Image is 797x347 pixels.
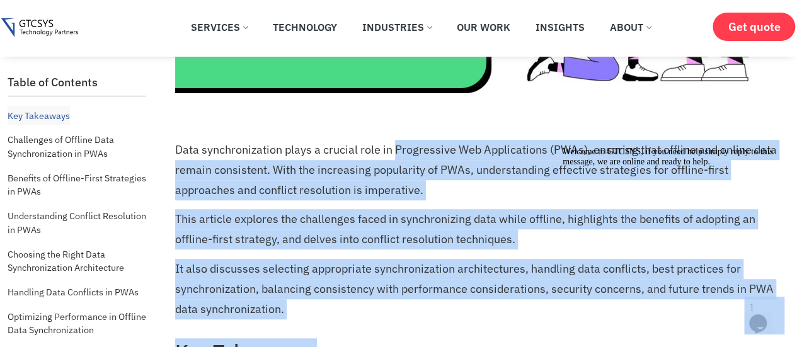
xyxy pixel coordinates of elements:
a: Handling Data Conflicts in PWAs [8,282,139,302]
p: Data synchronization plays a crucial role in Progressive Web Applications (PWAs), ensuring that o... [175,140,786,200]
a: Industries [353,13,441,41]
a: Get quote [713,13,795,41]
span: Welcome to GTCSYS, if you need help simply reply to this message, we are online and ready to help. [5,5,215,25]
a: Technology [263,13,347,41]
img: Gtcsys logo [1,18,77,38]
a: Challenges of Offline Data Synchronization in PWAs [8,130,146,163]
a: Insights [526,13,594,41]
iframe: chat widget [744,297,784,334]
p: This article explores the challenges faced in synchronizing data while offline, highlights the be... [175,209,786,249]
a: Our Work [447,13,520,41]
p: It also discusses selecting appropriate synchronization architectures, handling data conflicts, b... [175,259,786,319]
span: Get quote [728,20,780,33]
a: Benefits of Offline-First Strategies in PWAs [8,168,146,202]
a: Optimizing Performance in Offline Data Synchronization [8,307,146,340]
a: Services [181,13,257,41]
iframe: chat widget [558,142,784,290]
div: Welcome to GTCSYS, if you need help simply reply to this message, we are online and ready to help. [5,5,232,25]
a: Choosing the Right Data Synchronization Architecture [8,244,146,278]
a: Key Takeaways [8,106,70,126]
a: Understanding Conflict Resolution in PWAs [8,206,146,239]
h2: Table of Contents [8,76,146,89]
a: About [600,13,660,41]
